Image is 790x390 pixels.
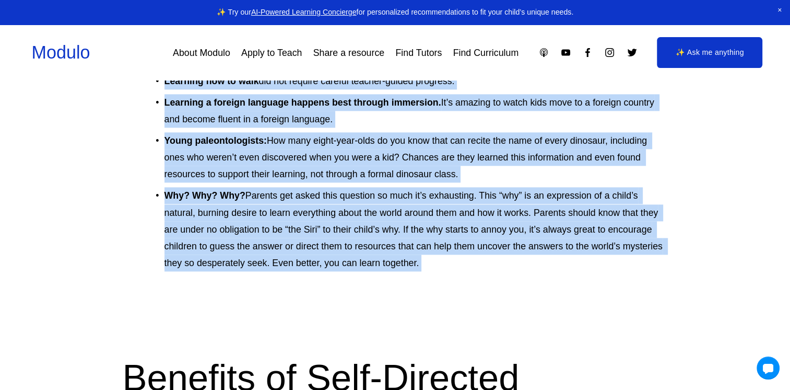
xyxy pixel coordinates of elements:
[453,43,519,62] a: Find Curriculum
[251,8,357,16] a: AI-Powered Learning Concierge
[164,132,668,182] p: How many eight-year-olds do you know that can recite the name of every dinosaur, including ones w...
[241,43,302,62] a: Apply to Teach
[164,76,259,86] strong: Learning how to walk
[657,37,762,68] a: ✨ Ask me anything
[164,94,668,128] p: It’s amazing to watch kids move to a foreign country and become fluent in a foreign language.
[32,42,90,62] a: Modulo
[164,190,245,201] strong: Why? Why? Why?
[313,43,385,62] a: Share a resource
[164,187,668,271] p: Parents get asked this question so much it’s exhausting. This “why” is an expression of a child’s...
[164,97,441,108] strong: Learning a foreign language happens best through immersion.
[560,47,571,58] a: YouTube
[538,47,549,58] a: Apple Podcasts
[604,47,615,58] a: Instagram
[173,43,230,62] a: About Modulo
[164,135,267,146] strong: Young paleontologists:
[627,47,638,58] a: Twitter
[582,47,593,58] a: Facebook
[164,73,668,89] p: did not require careful teacher-guided progress.
[395,43,442,62] a: Find Tutors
